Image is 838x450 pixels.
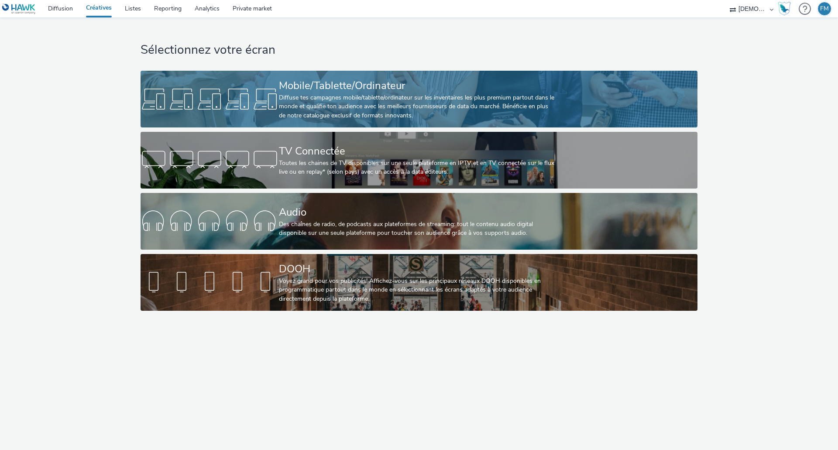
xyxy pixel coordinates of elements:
div: Mobile/Tablette/Ordinateur [279,78,556,93]
img: Hawk Academy [778,2,791,16]
div: FM [820,2,829,15]
a: DOOHVoyez grand pour vos publicités! Affichez-vous sur les principaux réseaux DOOH disponibles en... [141,254,697,311]
a: TV ConnectéeToutes les chaines de TV disponibles sur une seule plateforme en IPTV et en TV connec... [141,132,697,189]
a: Mobile/Tablette/OrdinateurDiffuse tes campagnes mobile/tablette/ordinateur sur les inventaires le... [141,71,697,127]
h1: Sélectionnez votre écran [141,42,697,58]
img: undefined Logo [2,3,36,14]
div: Des chaînes de radio, de podcasts aux plateformes de streaming: tout le contenu audio digital dis... [279,220,556,238]
div: Audio [279,205,556,220]
a: Hawk Academy [778,2,794,16]
a: AudioDes chaînes de radio, de podcasts aux plateformes de streaming: tout le contenu audio digita... [141,193,697,250]
div: TV Connectée [279,144,556,159]
div: DOOH [279,261,556,277]
div: Toutes les chaines de TV disponibles sur une seule plateforme en IPTV et en TV connectée sur le f... [279,159,556,177]
div: Diffuse tes campagnes mobile/tablette/ordinateur sur les inventaires les plus premium partout dan... [279,93,556,120]
div: Voyez grand pour vos publicités! Affichez-vous sur les principaux réseaux DOOH disponibles en pro... [279,277,556,303]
